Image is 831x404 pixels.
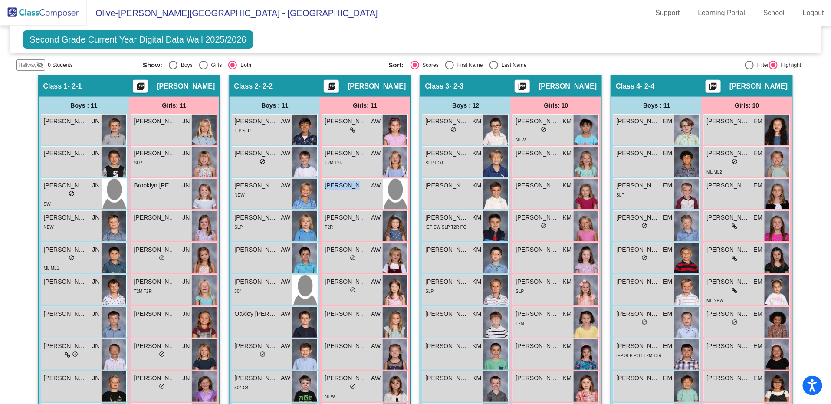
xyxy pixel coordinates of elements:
[663,117,672,126] span: EM
[234,309,278,319] span: Oakley [PERSON_NAME]
[753,342,762,351] span: EM
[641,319,647,325] span: do_not_disturb_alt
[516,117,559,126] span: [PERSON_NAME]
[472,213,481,222] span: KM
[706,117,750,126] span: [PERSON_NAME]
[706,374,750,383] span: [PERSON_NAME]
[182,277,190,286] span: JN
[706,149,750,158] span: [PERSON_NAME]
[371,277,381,286] span: AW
[234,342,278,351] span: [PERSON_NAME]
[325,149,368,158] span: [PERSON_NAME]
[706,213,750,222] span: [PERSON_NAME]
[616,374,660,383] span: [PERSON_NAME]
[23,30,253,49] span: Second Grade Current Year Digital Data Wall 2025/2026
[663,374,672,383] span: EM
[516,245,559,254] span: [PERSON_NAME]
[616,193,624,197] span: SLP
[450,82,464,91] span: - 2-3
[43,181,87,190] span: [PERSON_NAME]
[562,342,572,351] span: KM
[182,213,190,222] span: JN
[562,374,572,383] span: KM
[325,309,368,319] span: [PERSON_NAME]
[159,351,165,357] span: do_not_disturb_alt
[87,6,378,20] span: Olive-[PERSON_NAME][GEOGRAPHIC_DATA] - [GEOGRAPHIC_DATA]
[753,374,762,383] span: EM
[325,225,333,230] span: T2R
[706,298,724,303] span: ML NEW
[706,181,750,190] span: [PERSON_NAME]
[472,277,481,286] span: KM
[43,309,87,319] span: [PERSON_NAME]
[706,277,750,286] span: [PERSON_NAME]
[611,97,702,114] div: Boys : 11
[706,245,750,254] span: [PERSON_NAME]
[706,309,750,319] span: [PERSON_NAME]
[425,245,469,254] span: [PERSON_NAME]
[18,61,36,69] span: Hallway
[234,374,278,383] span: [PERSON_NAME]
[371,342,381,351] span: AW
[350,287,356,293] span: do_not_disturb_alt
[419,61,439,69] div: Scores
[425,277,469,286] span: [PERSON_NAME]
[43,149,87,158] span: [PERSON_NAME]
[234,245,278,254] span: [PERSON_NAME]
[72,351,78,357] span: do_not_disturb_alt
[371,245,381,254] span: AW
[234,213,278,222] span: [PERSON_NAME]
[281,181,290,190] span: AW
[68,82,82,91] span: - 2-1
[425,82,449,91] span: Class 3
[157,82,215,91] span: [PERSON_NAME]
[732,319,738,325] span: do_not_disturb_alt
[43,342,87,351] span: [PERSON_NAME]
[348,82,406,91] span: [PERSON_NAME]
[182,245,190,254] span: JN
[425,181,469,190] span: [PERSON_NAME]
[472,117,481,126] span: KM
[371,213,381,222] span: AW
[541,126,547,132] span: do_not_disturb_alt
[371,149,381,158] span: AW
[92,149,99,158] span: JN
[325,117,368,126] span: [PERSON_NAME]
[320,97,410,114] div: Girls: 11
[706,170,722,174] span: ML ML2
[663,245,672,254] span: EM
[562,309,572,319] span: KM
[425,213,469,222] span: [PERSON_NAME]
[616,309,660,319] span: [PERSON_NAME]
[69,191,75,197] span: do_not_disturb_alt
[129,97,219,114] div: Girls: 11
[92,181,99,190] span: JN
[753,149,762,158] span: EM
[325,277,368,286] span: [PERSON_NAME]
[234,277,278,286] span: [PERSON_NAME]
[43,202,50,207] span: SW
[756,6,792,20] a: School
[425,342,469,351] span: [PERSON_NAME]
[562,181,572,190] span: KM
[43,245,87,254] span: [PERSON_NAME]
[182,342,190,351] span: JN
[259,158,266,164] span: do_not_disturb_alt
[616,82,640,91] span: Class 4
[92,309,99,319] span: JN
[562,149,572,158] span: KM
[516,342,559,351] span: [PERSON_NAME]
[325,161,343,165] span: T2M T2R
[425,289,434,294] span: SLP
[39,97,129,114] div: Boys : 11
[43,374,87,383] span: [PERSON_NAME]
[281,374,290,383] span: AW
[753,117,762,126] span: EM
[498,61,527,69] div: Last Name
[450,126,457,132] span: do_not_disturb_alt
[616,277,660,286] span: [PERSON_NAME]
[281,245,290,254] span: AW
[472,181,481,190] span: KM
[516,138,526,142] span: NEW
[134,289,152,294] span: T2M T2R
